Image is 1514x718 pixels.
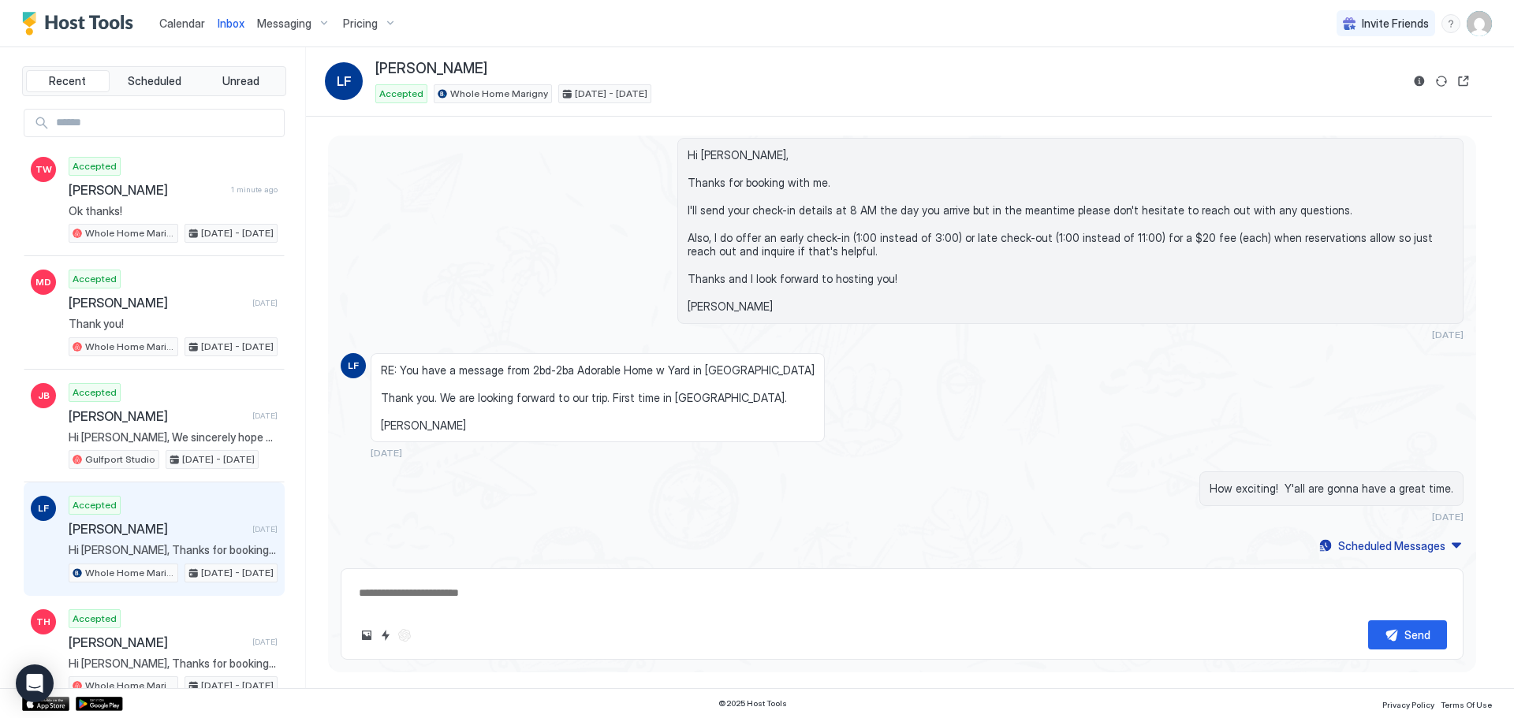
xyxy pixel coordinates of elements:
span: Scheduled [128,74,181,88]
span: Accepted [379,87,423,101]
span: JB [38,389,50,403]
span: Ok thanks! [69,204,278,218]
span: Hi [PERSON_NAME], Thanks for booking with me. I'll send your check-in details at 8 AM the day you... [69,657,278,671]
a: Privacy Policy [1382,695,1434,712]
span: [DATE] [1432,329,1464,340]
span: Recent [49,74,86,88]
span: 1 minute ago [231,184,278,195]
span: Whole Home Marigny [85,340,174,354]
span: Unread [222,74,259,88]
a: App Store [22,697,69,711]
span: [DATE] - [DATE] [575,87,647,101]
span: Accepted [73,272,117,286]
a: Host Tools Logo [22,12,140,35]
span: [PERSON_NAME] [69,634,246,650]
span: Accepted [73,385,117,400]
button: Open reservation [1454,72,1473,91]
div: menu [1441,14,1460,33]
span: [DATE] [252,411,278,421]
span: Whole Home Marigny [85,566,174,580]
a: Google Play Store [76,697,123,711]
span: LF [348,359,359,373]
span: Messaging [257,17,311,31]
button: Reservation information [1410,72,1429,91]
span: [DATE] - [DATE] [201,566,274,580]
span: [DATE] [1432,511,1464,523]
span: Whole Home Marigny [85,226,174,240]
button: Send [1368,620,1447,649]
div: Send [1404,627,1430,643]
button: Recent [26,70,110,92]
span: [DATE] [371,447,402,459]
span: [PERSON_NAME] [69,408,246,424]
span: Whole Home Marigny [85,679,174,693]
button: Quick reply [376,626,395,645]
span: RE: You have a message from 2bd-2ba Adorable Home w Yard in [GEOGRAPHIC_DATA] Thank you. We are l... [381,363,815,433]
span: [DATE] - [DATE] [201,679,274,693]
span: Calendar [159,17,205,30]
a: Inbox [218,15,244,32]
span: Accepted [73,498,117,512]
span: Privacy Policy [1382,700,1434,709]
span: LF [337,72,352,91]
span: Terms Of Use [1441,700,1492,709]
span: © 2025 Host Tools [718,698,787,709]
span: [DATE] [252,298,278,308]
span: Pricing [343,17,378,31]
a: Calendar [159,15,205,32]
span: [DATE] [252,524,278,534]
span: [DATE] - [DATE] [201,340,274,354]
span: Invite Friends [1362,17,1429,31]
span: LF [38,501,49,515]
span: [DATE] - [DATE] [201,226,274,240]
span: [DATE] - [DATE] [182,452,255,467]
span: Whole Home Marigny [450,87,548,101]
span: Thank you! [69,317,278,331]
span: Hi [PERSON_NAME], Thanks for booking with me. I'll send your check-in details at 8 AM the day you... [688,148,1453,314]
span: [PERSON_NAME] [375,60,487,78]
span: TH [36,615,50,629]
span: TW [35,162,52,177]
span: [PERSON_NAME] [69,182,225,198]
span: Accepted [73,612,117,626]
span: Inbox [218,17,244,30]
span: Hi [PERSON_NAME], Thanks for booking with me. I'll send your check-in details at 8 AM the day you... [69,543,278,557]
a: Terms Of Use [1441,695,1492,712]
span: How exciting! Y'all are gonna have a great time. [1210,482,1453,496]
span: [DATE] [252,637,278,647]
button: Sync reservation [1432,72,1451,91]
button: Upload image [357,626,376,645]
span: Gulfport Studio [85,452,155,467]
span: Accepted [73,159,117,173]
button: Scheduled Messages [1317,535,1464,556]
div: tab-group [22,66,286,96]
span: MD [35,275,51,289]
button: Scheduled [113,70,196,92]
span: [PERSON_NAME] [69,295,246,311]
button: Unread [199,70,282,92]
span: [PERSON_NAME] [69,521,246,537]
div: User profile [1467,11,1492,36]
div: Scheduled Messages [1338,538,1445,554]
span: Hi [PERSON_NAME], We sincerely hope you enjoyed your stay and we hope that we've earned a great r... [69,430,278,445]
input: Input Field [50,110,284,136]
div: Open Intercom Messenger [16,664,54,702]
